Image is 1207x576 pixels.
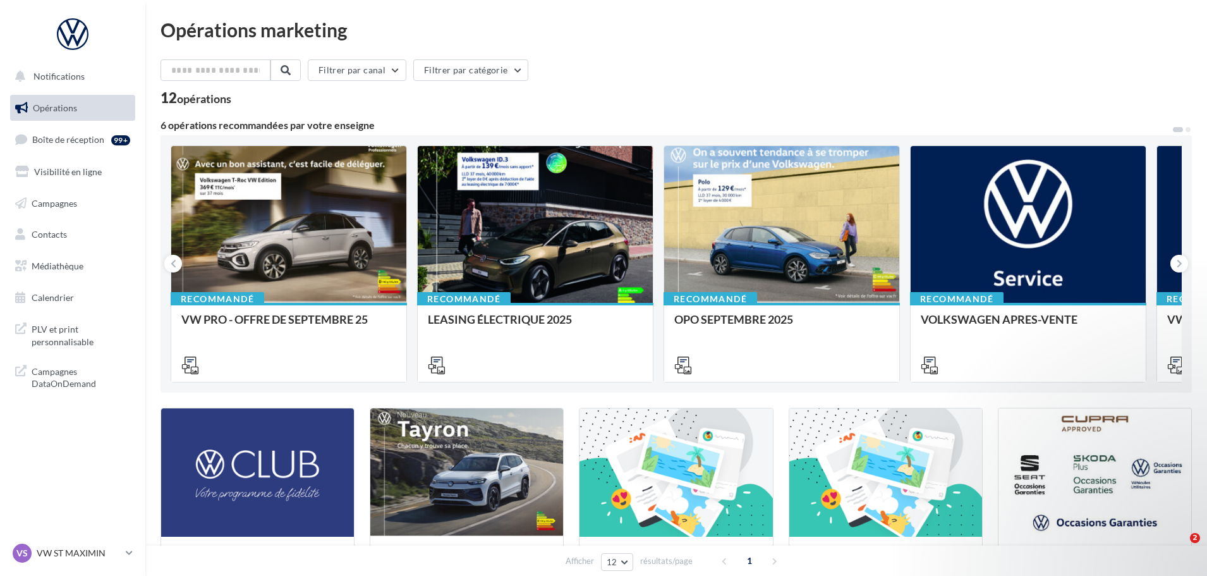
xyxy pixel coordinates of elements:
a: Boîte de réception99+ [8,126,138,153]
a: Calendrier [8,285,138,311]
span: Campagnes DataOnDemand [32,363,130,390]
span: 1 [739,551,760,571]
button: Filtrer par canal [308,59,406,81]
div: Recommandé [910,292,1004,306]
a: VS VW ST MAXIMIN [10,541,135,565]
button: Filtrer par catégorie [413,59,528,81]
div: Recommandé [417,292,511,306]
span: Boîte de réception [32,134,104,145]
span: Opérations [33,102,77,113]
a: PLV et print personnalisable [8,316,138,353]
iframe: Intercom live chat [1164,533,1194,563]
span: 12 [607,557,617,567]
span: Calendrier [32,292,74,303]
div: VOLKSWAGEN APRES-VENTE [921,313,1136,338]
span: Contacts [32,229,67,240]
div: LEASING ÉLECTRIQUE 2025 [428,313,643,338]
a: Opérations [8,95,138,121]
div: 12 [161,91,231,105]
a: Visibilité en ligne [8,159,138,185]
div: OPO SEPTEMBRE 2025 [674,313,889,338]
span: Médiathèque [32,260,83,271]
div: VW PRO - OFFRE DE SEPTEMBRE 25 [181,313,396,338]
a: Médiathèque [8,253,138,279]
div: opérations [177,93,231,104]
span: Visibilité en ligne [34,166,102,177]
span: Campagnes [32,197,77,208]
span: Notifications [33,71,85,82]
div: Opérations marketing [161,20,1192,39]
p: VW ST MAXIMIN [37,547,121,560]
a: Campagnes [8,190,138,217]
div: Recommandé [171,292,264,306]
button: Notifications [8,63,133,90]
span: 2 [1190,533,1200,543]
a: Contacts [8,221,138,248]
span: VS [16,547,28,560]
div: 99+ [111,135,130,145]
span: PLV et print personnalisable [32,321,130,348]
span: Afficher [566,555,594,567]
div: Recommandé [664,292,757,306]
div: 6 opérations recommandées par votre enseigne [161,120,1172,130]
span: résultats/page [640,555,693,567]
a: Campagnes DataOnDemand [8,358,138,395]
button: 12 [601,553,633,571]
